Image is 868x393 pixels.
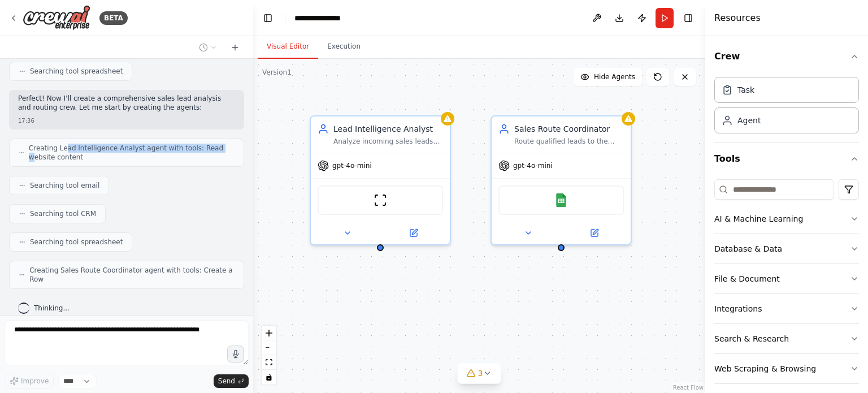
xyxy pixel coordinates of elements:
[332,161,372,170] span: gpt-4o-mini
[714,294,859,323] button: Integrations
[562,226,626,240] button: Open in side panel
[737,115,761,126] div: Agent
[714,41,859,72] button: Crew
[714,273,780,284] div: File & Document
[714,354,859,383] button: Web Scraping & Browsing
[218,377,235,386] span: Send
[574,68,642,86] button: Hide Agents
[714,143,859,175] button: Tools
[374,193,387,207] img: ScrapeWebsiteTool
[34,304,70,313] span: Thinking...
[18,94,235,112] p: Perfect! Now I'll create a comprehensive sales lead analysis and routing crew. Let me start by cr...
[554,193,568,207] img: Google Sheets
[262,68,292,77] div: Version 1
[737,84,754,96] div: Task
[714,175,859,393] div: Tools
[310,115,451,245] div: Lead Intelligence AnalystAnalyze incoming sales leads from {lead_source} and score them based on ...
[714,213,803,224] div: AI & Machine Learning
[226,41,244,54] button: Start a new chat
[262,355,276,370] button: fit view
[30,181,99,190] span: Searching tool email
[23,5,90,31] img: Logo
[714,264,859,293] button: File & Document
[381,226,445,240] button: Open in side panel
[714,324,859,353] button: Search & Research
[714,303,762,314] div: Integrations
[333,123,443,135] div: Lead Intelligence Analyst
[491,115,632,245] div: Sales Route CoordinatorRoute qualified leads to the appropriate sales team members based on terri...
[29,144,235,162] span: Creating Lead Intelligence Analyst agent with tools: Read website content
[99,11,128,25] div: BETA
[333,137,443,146] div: Analyze incoming sales leads from {lead_source} and score them based on company size, industry fi...
[478,368,483,379] span: 3
[294,12,351,24] nav: breadcrumb
[594,72,635,81] span: Hide Agents
[714,204,859,234] button: AI & Machine Learning
[680,10,696,26] button: Hide right sidebar
[21,377,49,386] span: Improve
[260,10,276,26] button: Hide left sidebar
[30,67,123,76] span: Searching tool spreadsheet
[714,333,789,344] div: Search & Research
[714,243,782,254] div: Database & Data
[30,237,123,247] span: Searching tool spreadsheet
[5,374,54,388] button: Improve
[194,41,222,54] button: Switch to previous chat
[514,123,624,135] div: Sales Route Coordinator
[673,385,704,391] a: React Flow attribution
[227,346,244,362] button: Click to speak your automation idea
[214,374,249,388] button: Send
[262,326,276,340] button: zoom in
[258,35,318,59] button: Visual Editor
[29,266,235,284] span: Creating Sales Route Coordinator agent with tools: Create a Row
[30,209,96,218] span: Searching tool CRM
[18,116,235,125] div: 17:36
[714,11,761,25] h4: Resources
[513,161,553,170] span: gpt-4o-mini
[458,363,501,384] button: 3
[714,234,859,264] button: Database & Data
[514,137,624,146] div: Route qualified leads to the appropriate sales team members based on territory, industry expertis...
[318,35,370,59] button: Execution
[262,326,276,385] div: React Flow controls
[262,340,276,355] button: zoom out
[262,370,276,385] button: toggle interactivity
[714,72,859,142] div: Crew
[714,363,816,374] div: Web Scraping & Browsing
